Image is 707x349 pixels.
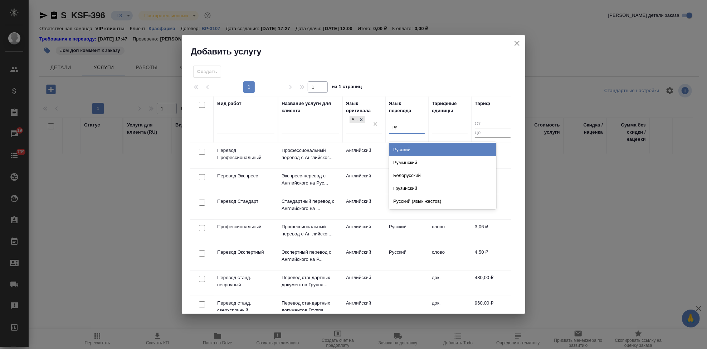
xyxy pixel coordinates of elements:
div: Название услуги для клиента [282,100,339,114]
td: Английский [342,296,385,321]
div: Вид работ [217,100,242,107]
div: Язык оригинала [346,100,382,114]
td: Русский [385,245,428,270]
p: Экспресс-перевод с Английского на Рус... [282,172,339,187]
span: из 1 страниц [332,82,362,93]
div: Русский [389,143,496,156]
td: Русский [385,194,428,219]
p: Перевод Экспертный [217,249,274,256]
div: Русский (язык жестов) [389,195,496,208]
td: док. [428,271,471,296]
td: Английский [342,194,385,219]
div: Тариф [475,100,490,107]
p: Профессиональный [217,223,274,230]
p: Перевод Экспресс [217,172,274,180]
div: Английский [350,116,357,123]
td: Английский [342,143,385,168]
td: Английский [342,220,385,245]
p: Перевод станд. несрочный [217,274,274,288]
p: Профессиональный перевод с Английског... [282,147,339,161]
td: Английский [342,271,385,296]
input: От [475,120,511,129]
div: Тарифные единицы [432,100,468,114]
td: Русский [385,220,428,245]
td: 4,50 ₽ [471,245,514,270]
td: Английский [342,169,385,194]
p: Профессиональный перевод с Английског... [282,223,339,238]
div: Язык перевода [389,100,425,114]
div: Английский [349,115,366,124]
p: Стандартный перевод с Английского на ... [282,198,339,212]
td: Русский [385,169,428,194]
td: слово [428,220,471,245]
input: До [475,129,511,138]
button: close [512,38,522,49]
p: Перевод Стандарт [217,198,274,205]
p: Перевод Профессиональный [217,147,274,161]
div: Румынский [389,156,496,169]
td: слово [428,245,471,270]
div: Белорусский [389,169,496,182]
h2: Добавить услугу [191,46,525,57]
p: Перевод стандартных документов Группа... [282,300,339,314]
p: Перевод стандартных документов Группа... [282,274,339,288]
p: Экспертный перевод с Английского на Р... [282,249,339,263]
td: Английский [342,245,385,270]
div: Грузинский [389,182,496,195]
td: 960,00 ₽ [471,296,514,321]
td: 3,06 ₽ [471,220,514,245]
td: док. [428,296,471,321]
td: 480,00 ₽ [471,271,514,296]
td: Русский [385,143,428,168]
p: Перевод станд. сверхсрочный [217,300,274,314]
